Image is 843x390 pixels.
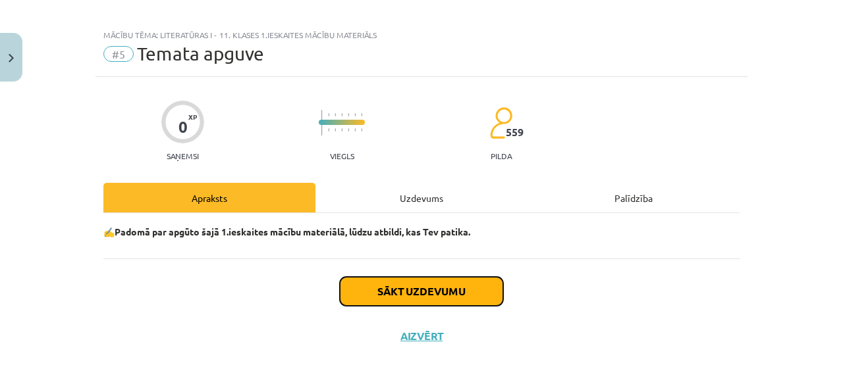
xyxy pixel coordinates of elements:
span: XP [188,113,197,120]
img: icon-short-line-57e1e144782c952c97e751825c79c345078a6d821885a25fce030b3d8c18986b.svg [328,113,329,116]
span: 559 [506,126,524,138]
img: students-c634bb4e5e11cddfef0936a35e636f08e4e9abd3cc4e673bd6f9a4125e45ecb1.svg [489,107,512,139]
strong: ✍️Padomā par apgūto šajā 1.ieskaites mācību materiālā, lūdzu atbildi, kas Tev patika. [103,226,470,237]
div: Mācību tēma: Literatūras i - 11. klases 1.ieskaites mācību materiāls [103,30,740,39]
img: icon-short-line-57e1e144782c952c97e751825c79c345078a6d821885a25fce030b3d8c18986b.svg [341,113,342,116]
img: icon-short-line-57e1e144782c952c97e751825c79c345078a6d821885a25fce030b3d8c18986b.svg [341,128,342,132]
span: Temata apguve [137,43,264,64]
img: icon-short-line-57e1e144782c952c97e751825c79c345078a6d821885a25fce030b3d8c18986b.svg [354,128,356,132]
p: pilda [491,151,512,160]
img: icon-short-line-57e1e144782c952c97e751825c79c345078a6d821885a25fce030b3d8c18986b.svg [354,113,356,116]
img: icon-short-line-57e1e144782c952c97e751825c79c345078a6d821885a25fce030b3d8c18986b.svg [361,128,362,132]
img: icon-short-line-57e1e144782c952c97e751825c79c345078a6d821885a25fce030b3d8c18986b.svg [361,113,362,116]
div: Uzdevums [315,183,528,212]
div: Apraksts [103,183,315,212]
img: icon-close-lesson-0947bae3869378f0d4975bcd49f059093ad1ed9edebbc8119c70593378902aed.svg [9,54,14,62]
button: Aizvērt [396,329,447,343]
p: Viegls [330,151,354,160]
img: icon-short-line-57e1e144782c952c97e751825c79c345078a6d821885a25fce030b3d8c18986b.svg [348,128,349,132]
span: #5 [103,46,134,62]
div: Palīdzība [528,183,740,212]
img: icon-short-line-57e1e144782c952c97e751825c79c345078a6d821885a25fce030b3d8c18986b.svg [335,113,336,116]
img: icon-short-line-57e1e144782c952c97e751825c79c345078a6d821885a25fce030b3d8c18986b.svg [335,128,336,132]
img: icon-short-line-57e1e144782c952c97e751825c79c345078a6d821885a25fce030b3d8c18986b.svg [328,128,329,132]
div: 0 [178,118,188,136]
p: Saņemsi [161,151,204,160]
img: icon-short-line-57e1e144782c952c97e751825c79c345078a6d821885a25fce030b3d8c18986b.svg [348,113,349,116]
img: icon-long-line-d9ea69661e0d244f92f715978eff75569469978d946b2353a9bb055b3ed8787d.svg [321,110,323,135]
button: Sākt uzdevumu [340,277,503,306]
